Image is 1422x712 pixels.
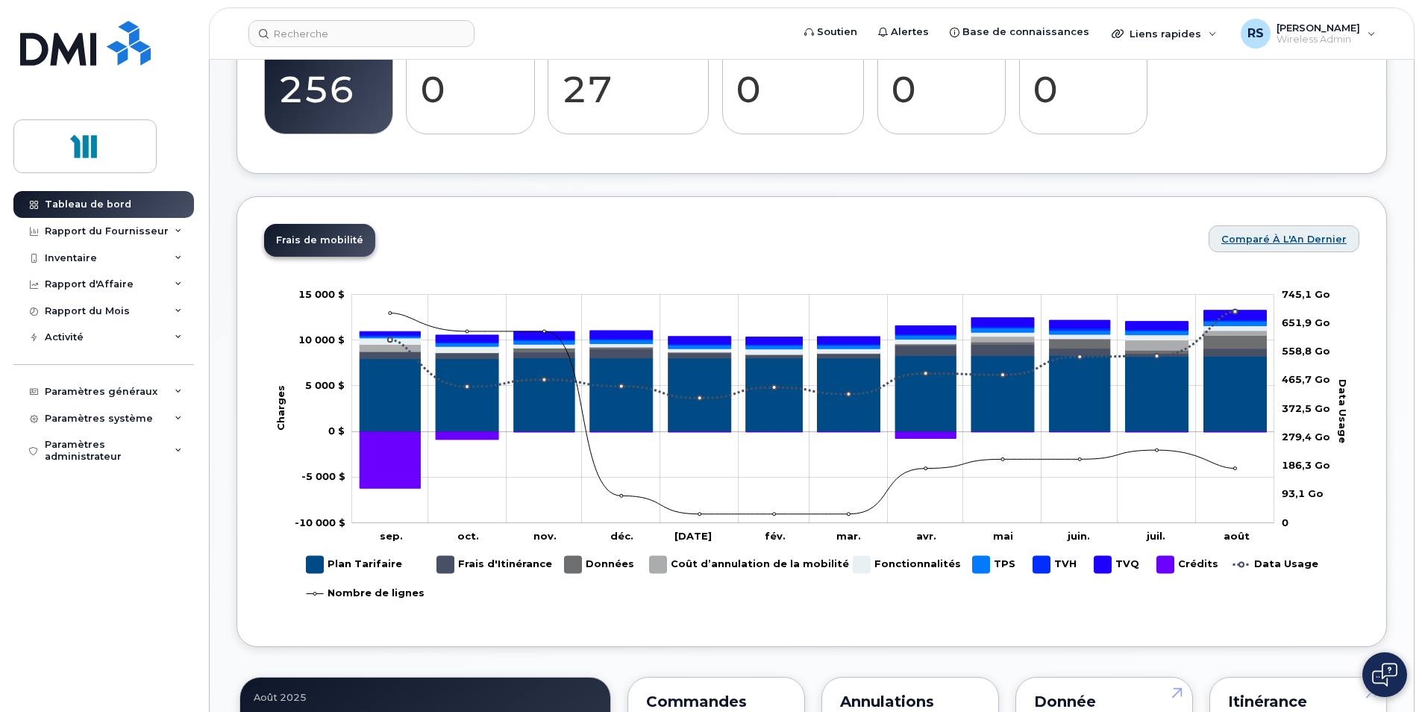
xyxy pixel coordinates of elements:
button: Comparé à l'An Dernier [1209,225,1359,252]
g: Data Usage [1233,550,1318,579]
tspan: déc. [610,530,633,542]
tspan: 745,1 Go [1282,288,1330,300]
tspan: 0 [1282,516,1288,528]
tspan: avr. [916,530,936,542]
tspan: 5 000 $ [305,379,345,391]
tspan: 93,1 Go [1282,487,1324,499]
a: Alertes [868,17,939,47]
tspan: -5 000 $ [301,470,345,482]
div: Commandes [646,696,786,708]
div: Annulations [840,696,980,708]
div: août 2025 [254,691,597,703]
a: Conflits de données 0 [1033,28,1133,126]
g: 0 $ [301,470,345,482]
tspan: Charges [275,384,286,430]
span: Soutien [817,25,857,40]
g: Crédits [360,432,1266,489]
g: Nombre de lignes [307,579,425,608]
tspan: Data Usage [1337,379,1349,443]
g: TPS [973,550,1018,579]
g: Frais d'Itinérance [360,344,1266,358]
g: Frais d'Itinérance [437,550,552,579]
a: Frais de mobilité [264,224,375,257]
a: Base de connaissances [939,17,1100,47]
g: Légende [307,550,1318,608]
span: Comparé à l'An Dernier [1221,232,1347,246]
tspan: 558,8 Go [1282,345,1330,357]
span: Alertes [891,25,929,40]
span: [PERSON_NAME] [1277,22,1360,34]
g: Coût d’annulation de la mobilité [650,550,849,579]
span: Liens rapides [1130,28,1201,40]
tspan: 372,5 Go [1282,402,1330,414]
img: Open chat [1372,663,1397,687]
tspan: 15 000 $ [298,288,345,300]
g: Plan Tarifaire [360,355,1266,431]
tspan: 186,3 Go [1282,459,1330,471]
div: Rémy, Serge [1230,19,1386,49]
g: 0 $ [305,379,345,391]
tspan: 465,7 Go [1282,373,1330,385]
g: Plan Tarifaire [307,550,402,579]
tspan: nov. [533,530,557,542]
g: Fonctionnalités [360,325,1266,354]
g: Fonctionnalités [853,550,961,579]
tspan: sep. [380,530,403,542]
g: Données [565,550,635,579]
a: Candidats pour suspension 27 [562,28,695,126]
g: 0 $ [298,288,345,300]
g: Crédits [1157,550,1218,579]
a: Soutien [794,17,868,47]
tspan: août [1224,530,1250,542]
a: Status en suspens 0 [891,28,992,126]
tspan: 10 000 $ [298,334,345,346]
g: TVQ [1094,550,1142,579]
a: Candidats D'annulation 0 [736,28,850,126]
span: Base de connaissances [962,25,1089,40]
div: Liens rapides [1101,19,1227,49]
g: 0 $ [298,334,345,346]
g: TVQ [360,310,1266,344]
tspan: oct. [457,530,479,542]
div: Itinérance [1228,696,1368,708]
tspan: mai [993,530,1013,542]
div: Donnée [1034,696,1174,708]
g: Données [360,335,1266,355]
span: Wireless Admin [1277,34,1360,46]
a: Suspendu 0 [420,28,521,126]
tspan: fév. [765,530,786,542]
g: 0 $ [295,516,345,528]
g: TVH [1033,550,1080,579]
tspan: [DATE] [674,530,712,542]
tspan: 651,9 Go [1282,316,1330,328]
span: RS [1247,25,1264,43]
tspan: mar. [836,530,861,542]
a: Actif 256 [278,28,379,126]
input: Recherche [248,20,474,47]
tspan: -10 000 $ [295,516,345,528]
tspan: 279,4 Go [1282,431,1330,443]
tspan: 0 $ [328,425,345,437]
tspan: juil. [1146,530,1165,542]
tspan: juin. [1067,530,1090,542]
